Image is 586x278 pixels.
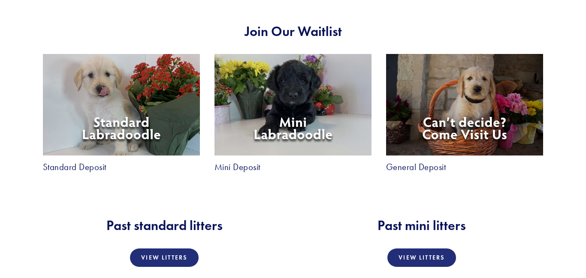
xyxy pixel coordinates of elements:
[130,248,198,267] a: View Litters
[214,163,260,172] a: Mini Deposit
[387,248,456,267] a: View Litters
[300,217,543,233] h2: Past mini litters
[43,217,286,233] h2: Past standard litters
[43,163,106,172] a: Standard Deposit
[43,23,543,39] h2: Join Our Waitlist
[43,54,200,155] img: Standard Deposit
[214,54,372,155] img: Mini Deposit
[386,54,543,155] img: General Deposit
[386,163,446,172] a: General Deposit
